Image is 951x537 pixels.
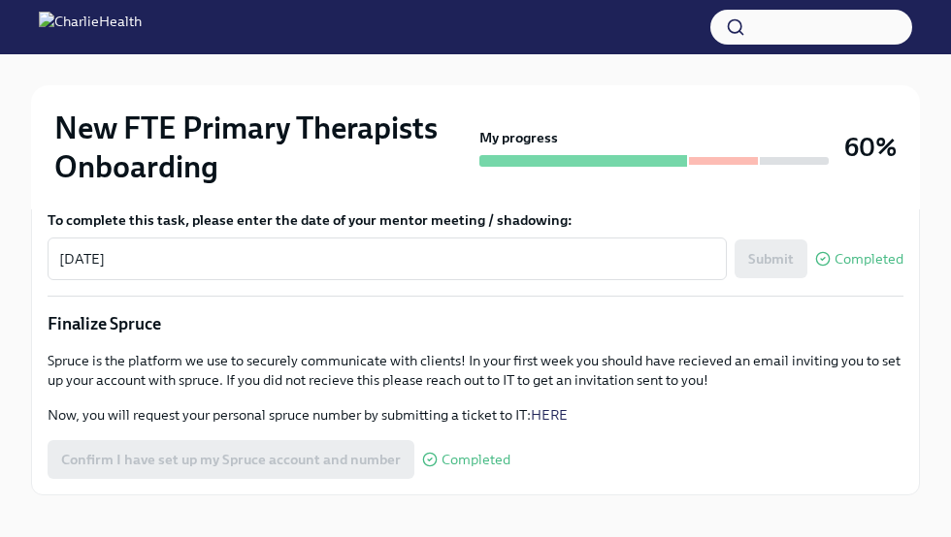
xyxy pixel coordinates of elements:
[54,109,472,186] h2: New FTE Primary Therapists Onboarding
[48,405,903,425] p: Now, you will request your personal spruce number by submitting a ticket to IT:
[48,210,903,230] label: To complete this task, please enter the date of your mentor meeting / shadowing:
[442,453,510,467] span: Completed
[844,130,897,165] h3: 60%
[59,247,715,270] textarea: [DATE]
[39,12,142,43] img: CharlieHealth
[531,406,568,424] a: HERE
[835,252,903,267] span: Completed
[48,351,903,390] p: Spruce is the platform we use to securely communicate with clients! In your first week you should...
[48,312,903,335] p: Finalize Spruce
[479,128,558,147] strong: My progress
